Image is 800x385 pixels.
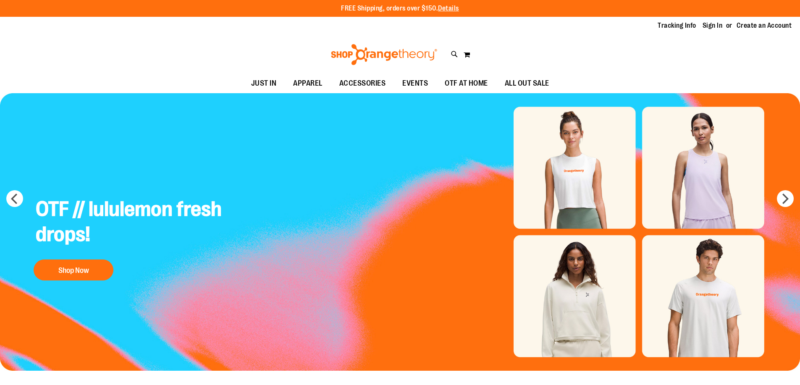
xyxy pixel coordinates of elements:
[703,21,723,30] a: Sign In
[29,190,228,285] a: OTF // lululemon fresh drops! Shop Now
[29,190,228,255] h2: OTF // lululemon fresh drops!
[6,190,23,207] button: prev
[777,190,794,207] button: next
[737,21,792,30] a: Create an Account
[341,4,459,13] p: FREE Shipping, orders over $150.
[505,74,549,93] span: ALL OUT SALE
[402,74,428,93] span: EVENTS
[445,74,488,93] span: OTF AT HOME
[293,74,323,93] span: APPAREL
[330,44,438,65] img: Shop Orangetheory
[34,259,113,280] button: Shop Now
[339,74,386,93] span: ACCESSORIES
[251,74,277,93] span: JUST IN
[438,5,459,12] a: Details
[658,21,696,30] a: Tracking Info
